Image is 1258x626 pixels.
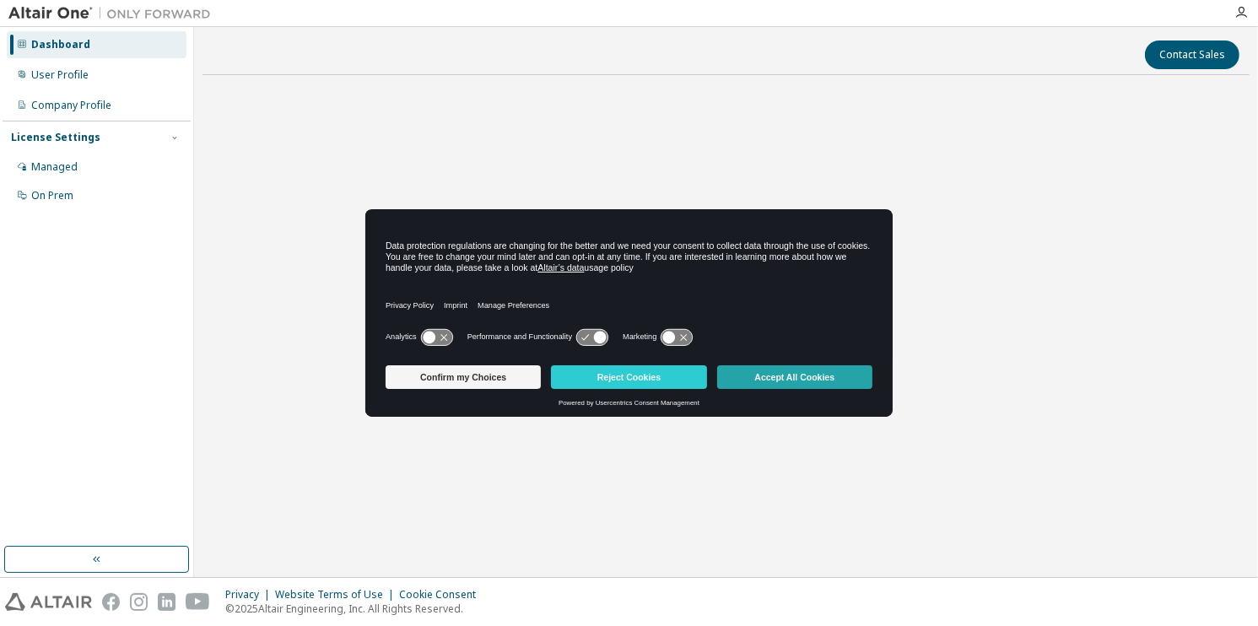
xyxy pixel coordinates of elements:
[225,588,275,602] div: Privacy
[11,131,100,144] div: License Settings
[31,189,73,202] div: On Prem
[130,593,148,611] img: instagram.svg
[158,593,175,611] img: linkedin.svg
[1145,40,1239,69] button: Contact Sales
[225,602,486,616] p: © 2025 Altair Engineering, Inc. All Rights Reserved.
[399,588,486,602] div: Cookie Consent
[275,588,399,602] div: Website Terms of Use
[186,593,210,611] img: youtube.svg
[31,160,78,174] div: Managed
[102,593,120,611] img: facebook.svg
[31,68,89,82] div: User Profile
[5,593,92,611] img: altair_logo.svg
[31,38,90,51] div: Dashboard
[8,5,219,22] img: Altair One
[31,99,111,112] div: Company Profile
